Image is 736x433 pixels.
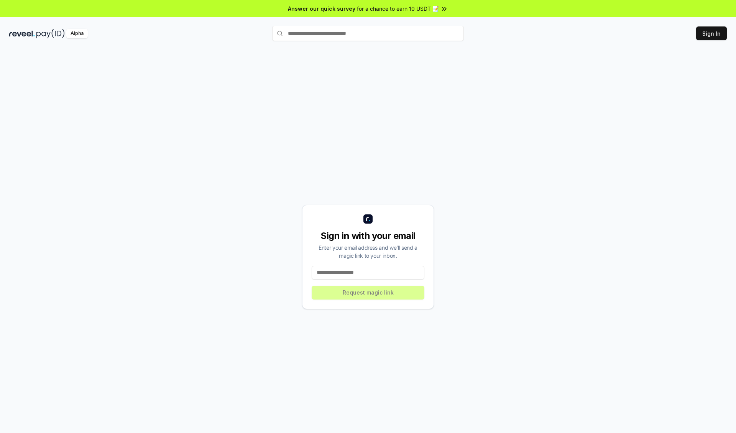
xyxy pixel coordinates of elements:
div: Sign in with your email [312,230,424,242]
img: pay_id [36,29,65,38]
div: Enter your email address and we’ll send a magic link to your inbox. [312,244,424,260]
img: reveel_dark [9,29,35,38]
img: logo_small [363,214,373,224]
button: Sign In [696,26,727,40]
span: Answer our quick survey [288,5,355,13]
div: Alpha [66,29,88,38]
span: for a chance to earn 10 USDT 📝 [357,5,439,13]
